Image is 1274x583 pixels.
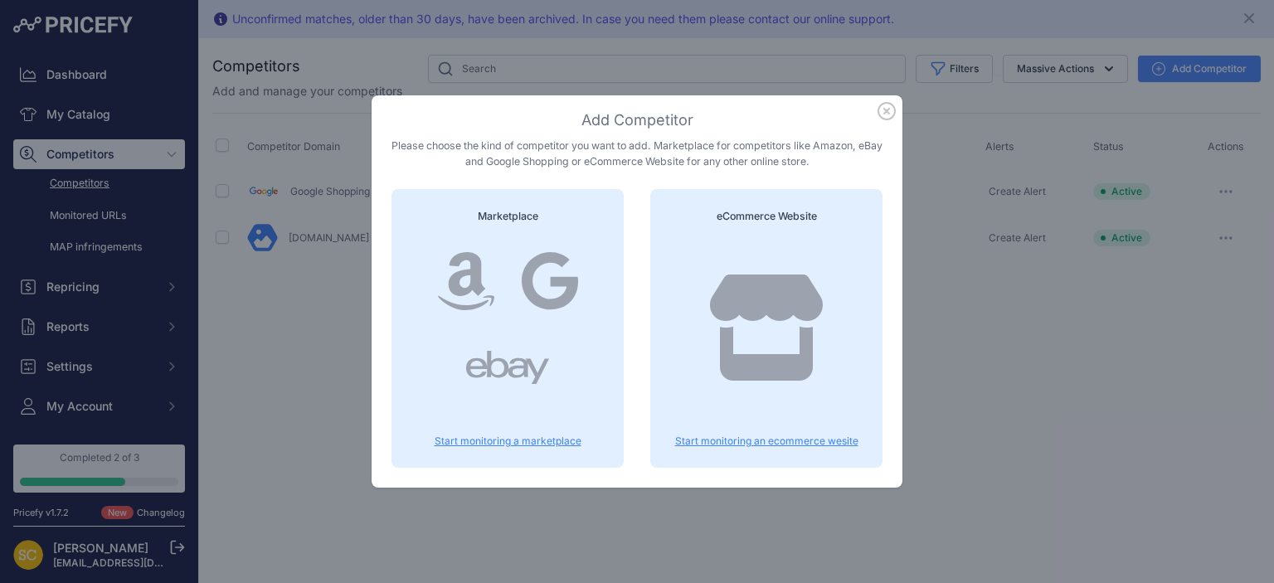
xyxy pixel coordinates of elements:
a: eCommerce Website Start monitoring an ecommerce wesite [670,209,863,448]
p: Start monitoring an ecommerce wesite [670,435,863,448]
p: Please choose the kind of competitor you want to add. Marketplace for competitors like Amazon, eB... [391,138,883,169]
h4: Marketplace [411,209,604,225]
h4: eCommerce Website [670,209,863,225]
h3: Add Competitor [391,109,883,132]
a: Marketplace Start monitoring a marketplace [411,209,604,448]
p: Start monitoring a marketplace [411,435,604,448]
